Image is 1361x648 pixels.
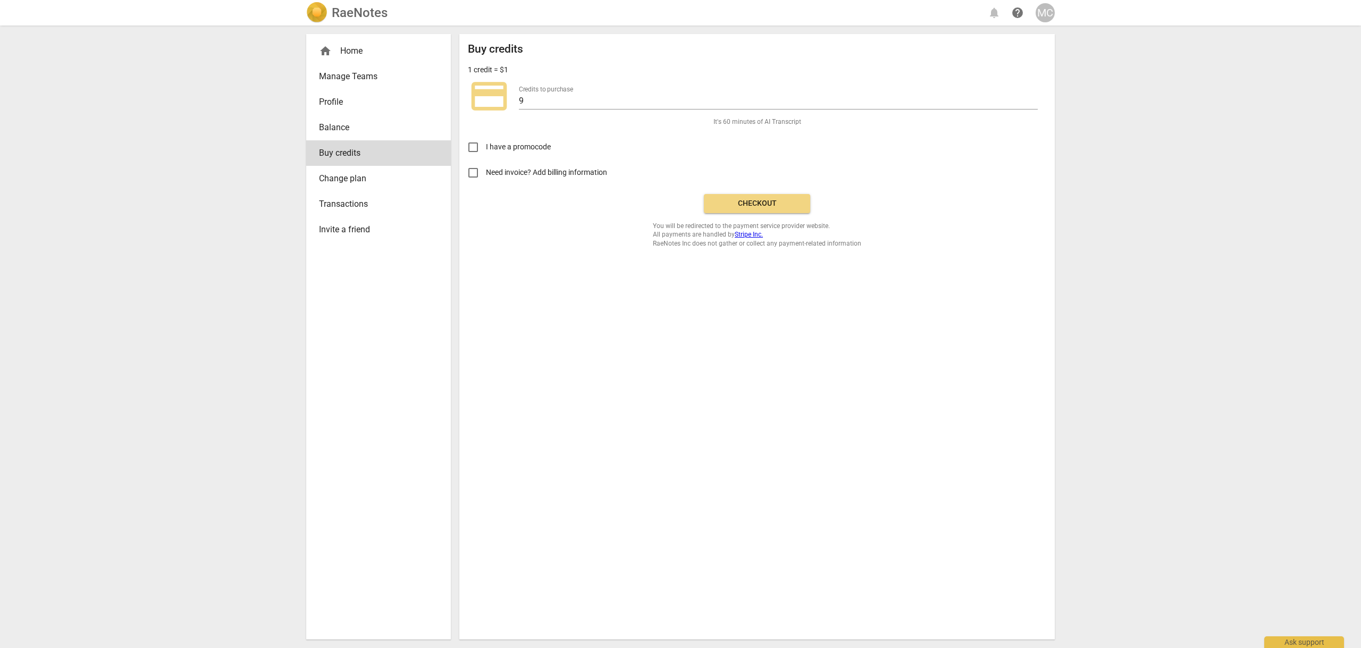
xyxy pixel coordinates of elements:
span: Checkout [712,198,802,209]
span: Manage Teams [319,70,430,83]
span: Need invoice? Add billing information [486,167,609,178]
span: I have a promocode [486,141,551,153]
a: Balance [306,115,451,140]
div: Home [306,38,451,64]
span: Buy credits [319,147,430,159]
h2: Buy credits [468,43,523,56]
a: Profile [306,89,451,115]
span: Change plan [319,172,430,185]
a: Help [1008,3,1027,22]
label: Credits to purchase [519,86,573,92]
span: Invite a friend [319,223,430,236]
a: Invite a friend [306,217,451,242]
a: Stripe Inc. [735,231,763,238]
span: You will be redirected to the payment service provider website. All payments are handled by RaeNo... [653,222,861,248]
p: 1 credit = $1 [468,64,508,75]
a: LogoRaeNotes [306,2,388,23]
button: MC [1036,3,1055,22]
h2: RaeNotes [332,5,388,20]
img: Logo [306,2,327,23]
span: Balance [319,121,430,134]
span: Transactions [319,198,430,211]
a: Change plan [306,166,451,191]
span: It's 60 minutes of AI Transcript [713,117,801,127]
a: Transactions [306,191,451,217]
span: home [319,45,332,57]
div: Home [319,45,430,57]
span: credit_card [468,75,510,117]
a: Buy credits [306,140,451,166]
a: Manage Teams [306,64,451,89]
div: Ask support [1264,636,1344,648]
span: help [1011,6,1024,19]
button: Checkout [704,194,810,213]
span: Profile [319,96,430,108]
